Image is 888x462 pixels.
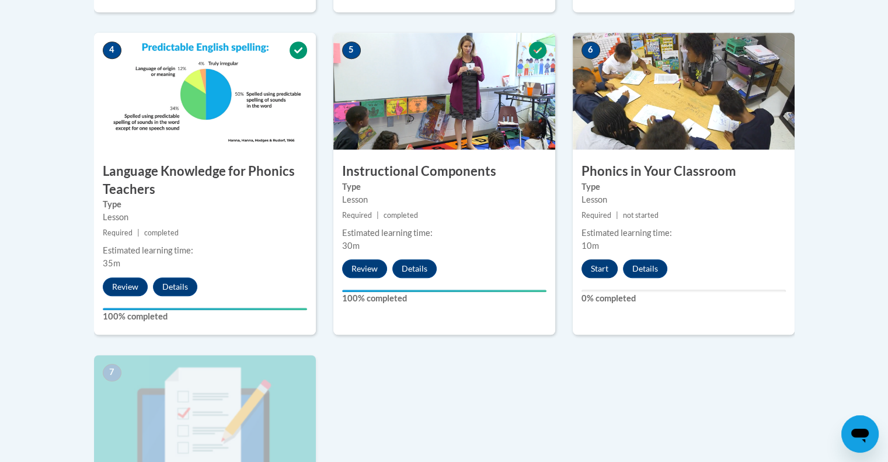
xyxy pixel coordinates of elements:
button: Start [581,259,618,278]
img: Course Image [573,33,795,150]
span: Required [103,228,133,237]
button: Details [623,259,667,278]
label: Type [103,198,307,211]
button: Review [342,259,387,278]
span: | [137,228,140,237]
label: Type [581,180,786,193]
img: Course Image [94,33,316,150]
button: Review [103,277,148,296]
span: 4 [103,41,121,59]
span: 35m [103,258,120,268]
div: Lesson [581,193,786,206]
span: Required [342,211,372,220]
h3: Instructional Components [333,162,555,180]
label: Type [342,180,546,193]
span: 5 [342,41,361,59]
button: Details [153,277,197,296]
label: 100% completed [103,310,307,323]
span: 7 [103,364,121,381]
span: Required [581,211,611,220]
span: | [377,211,379,220]
span: 6 [581,41,600,59]
iframe: Button to launch messaging window [841,415,879,453]
div: Your progress [342,290,546,292]
div: Estimated learning time: [581,227,786,239]
span: completed [384,211,418,220]
button: Details [392,259,437,278]
label: 100% completed [342,292,546,305]
img: Course Image [333,33,555,150]
div: Your progress [103,308,307,310]
div: Lesson [342,193,546,206]
span: 10m [581,241,599,251]
span: 30m [342,241,360,251]
span: | [616,211,618,220]
span: not started [623,211,659,220]
div: Estimated learning time: [103,244,307,257]
span: completed [144,228,179,237]
div: Lesson [103,211,307,224]
label: 0% completed [581,292,786,305]
h3: Language Knowledge for Phonics Teachers [94,162,316,199]
h3: Phonics in Your Classroom [573,162,795,180]
div: Estimated learning time: [342,227,546,239]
